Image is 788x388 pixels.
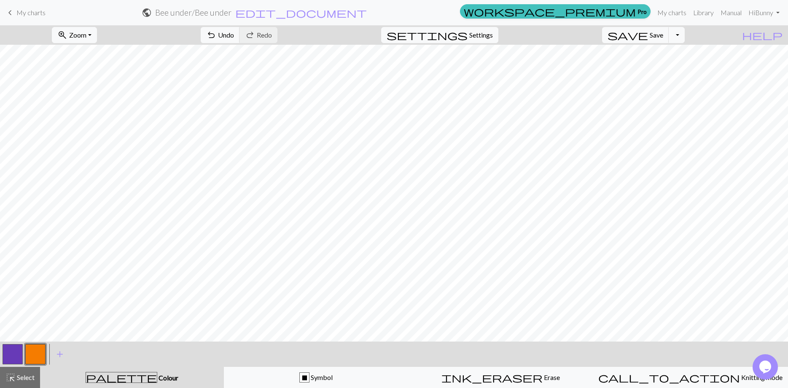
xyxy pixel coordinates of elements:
span: workspace_premium [464,5,636,17]
span: Zoom [69,31,86,39]
span: Select [16,373,35,381]
span: settings [387,29,468,41]
span: undo [206,29,216,41]
span: call_to_action [598,372,740,383]
span: palette [86,372,157,383]
a: HiBunny [745,4,783,21]
iframe: chat widget [753,354,780,380]
a: Library [690,4,717,21]
span: Erase [543,373,560,381]
span: add [55,348,65,360]
span: Save [650,31,663,39]
button: Knitting mode [593,367,788,388]
span: Colour [157,374,178,382]
a: My charts [5,5,46,20]
button: Save [602,27,669,43]
button: Zoom [52,27,97,43]
span: highlight_alt [5,372,16,383]
a: Pro [460,4,651,19]
span: Symbol [309,373,333,381]
span: edit_document [235,7,367,19]
div: X [300,373,309,383]
h2: Bee under / Bee under [155,8,231,17]
a: Manual [717,4,745,21]
button: Colour [40,367,224,388]
button: Undo [201,27,240,43]
span: My charts [16,8,46,16]
i: Settings [387,30,468,40]
span: ink_eraser [441,372,543,383]
span: zoom_in [57,29,67,41]
span: Knitting mode [740,373,783,381]
span: help [742,29,783,41]
button: Erase [408,367,593,388]
a: My charts [654,4,690,21]
span: Settings [469,30,493,40]
span: Undo [218,31,234,39]
button: X Symbol [224,367,409,388]
button: SettingsSettings [381,27,498,43]
span: keyboard_arrow_left [5,7,15,19]
span: save [608,29,648,41]
span: public [142,7,152,19]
